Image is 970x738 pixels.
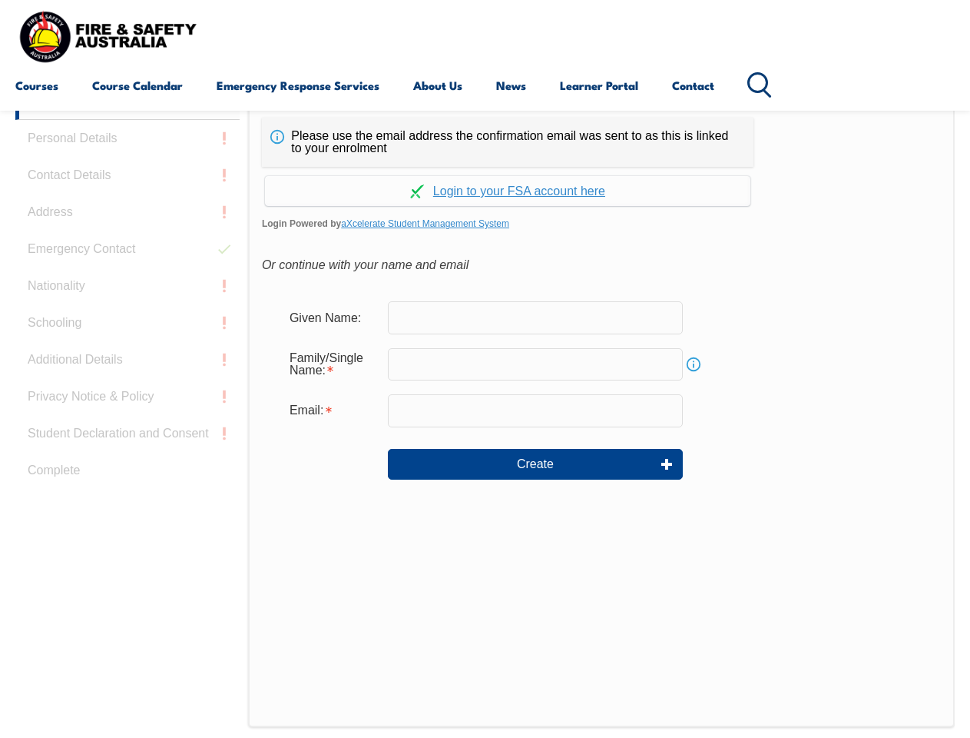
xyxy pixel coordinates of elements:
[92,67,183,104] a: Course Calendar
[683,354,704,375] a: Info
[388,449,683,480] button: Create
[262,118,753,167] div: Please use the email address the confirmation email was sent to as this is linked to your enrolment
[262,212,941,235] span: Login Powered by
[15,67,58,104] a: Courses
[277,303,388,332] div: Given Name:
[262,254,941,277] div: Or continue with your name and email
[672,67,714,104] a: Contact
[341,218,509,229] a: aXcelerate Student Management System
[410,184,424,198] img: Log in withaxcelerate
[277,344,388,385] div: Family/Single Name is required.
[560,67,638,104] a: Learner Portal
[217,67,379,104] a: Emergency Response Services
[496,67,526,104] a: News
[277,396,388,425] div: Email is required.
[413,67,462,104] a: About Us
